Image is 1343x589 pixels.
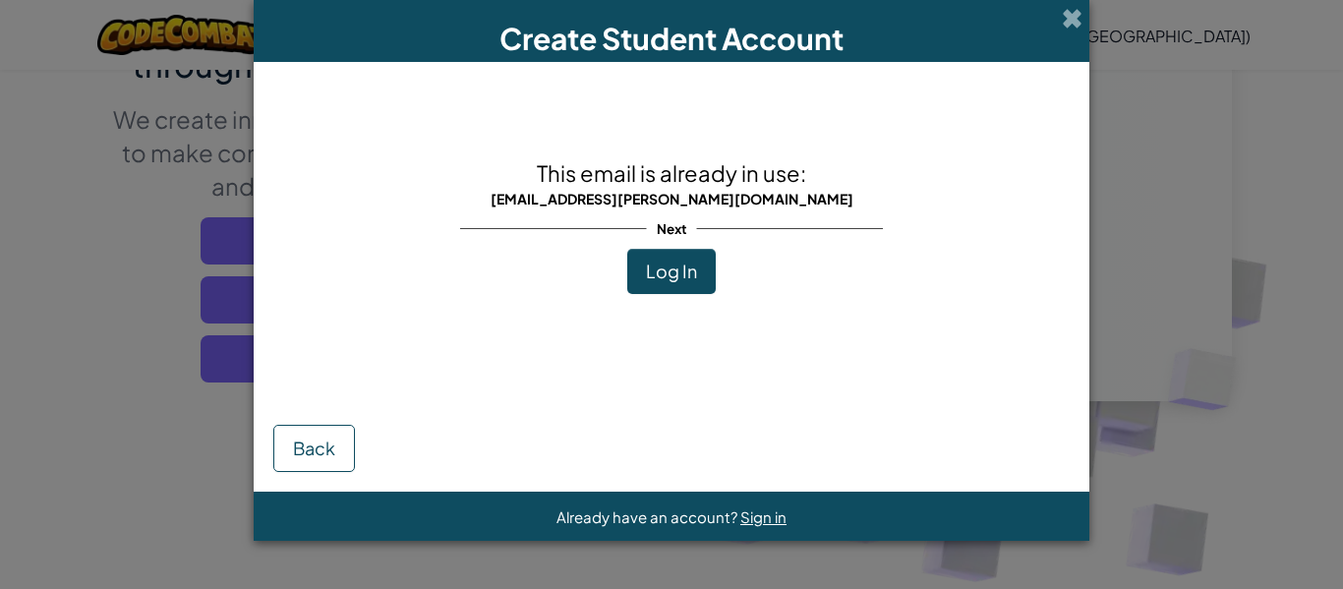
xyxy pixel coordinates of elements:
[491,190,853,207] span: [EMAIL_ADDRESS][PERSON_NAME][DOMAIN_NAME]
[273,425,355,472] button: Back
[556,507,740,526] span: Already have an account?
[627,249,716,294] button: Log In
[537,159,806,187] span: This email is already in use:
[293,437,335,459] span: Back
[647,214,697,243] span: Next
[740,507,787,526] a: Sign in
[499,20,844,57] span: Create Student Account
[646,260,697,282] span: Log In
